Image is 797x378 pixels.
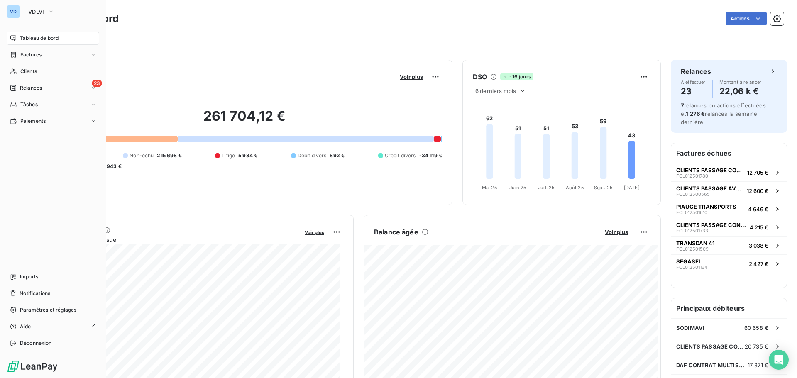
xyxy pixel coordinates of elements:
span: Non-échu [130,152,154,159]
span: FCL012501780 [676,173,708,178]
span: FCL012500565 [676,192,710,197]
span: Tâches [20,101,38,108]
span: -16 jours [500,73,533,80]
span: Imports [20,273,38,280]
h6: Factures échues [671,143,787,163]
button: Voir plus [602,228,631,236]
span: Chiffre d'affaires mensuel [47,235,299,244]
div: Open Intercom Messenger [769,350,789,370]
span: À effectuer [681,80,706,85]
span: 60 658 € [744,324,768,331]
span: 2 427 € [749,261,768,267]
span: Montant à relancer [719,80,762,85]
span: FCL012501733 [676,228,708,233]
tspan: Sept. 25 [594,185,613,190]
span: 215 698 € [157,152,181,159]
button: Voir plus [397,73,425,80]
span: Crédit divers [385,152,416,159]
span: 23 [92,80,102,87]
span: DAF CONTRAT MULTISUPPORT [676,362,748,368]
span: Tableau de bord [20,34,59,42]
span: Relances [20,84,42,92]
button: Voir plus [302,228,327,236]
span: 6 derniers mois [475,88,516,94]
span: 17 371 € [748,362,768,368]
span: Factures [20,51,42,59]
tspan: Août 25 [566,185,584,190]
div: VD [7,5,20,18]
span: relances ou actions effectuées et relancés la semaine dernière. [681,102,766,125]
tspan: [DATE] [624,185,640,190]
span: Paramètres et réglages [20,306,76,314]
span: 5 934 € [238,152,257,159]
span: TRANSDAN 41 [676,240,715,246]
span: Voir plus [400,73,423,80]
span: CLIENTS PASSAGE CONCESSION AVEC TVA [676,343,745,350]
span: -943 € [104,163,122,170]
tspan: Juil. 25 [538,185,555,190]
span: FCL012501509 [676,246,709,251]
span: 20 735 € [745,343,768,350]
button: SEGASELFCL0125011642 427 € [671,254,787,273]
span: Aide [20,323,31,330]
span: VDLVI [28,8,44,15]
img: Logo LeanPay [7,360,58,373]
button: CLIENTS PASSAGE CONCESSION AVEC TVAFCL0125017334 215 € [671,218,787,236]
h2: 261 704,12 € [47,108,442,133]
span: 3 038 € [749,242,768,249]
span: Voir plus [305,229,324,235]
span: FCL012501164 [676,265,707,270]
h4: 23 [681,85,706,98]
span: SODIMAVI [676,324,704,331]
tspan: Juin 25 [509,185,526,190]
span: PIAUGE TRANSPORTS [676,203,736,210]
h6: Principaux débiteurs [671,298,787,318]
span: 7 [681,102,684,109]
span: Déconnexion [20,339,52,347]
button: CLIENTS PASSAGE CONCESSION AVEC TVAFCL01250178012 705 € [671,163,787,181]
span: -34 119 € [419,152,442,159]
span: Litige [222,152,235,159]
button: CLIENTS PASSAGE AVEC TVAFCL01250056512 600 € [671,181,787,200]
span: 12 705 € [747,169,768,176]
button: PIAUGE TRANSPORTSFCL0125016104 646 € [671,200,787,218]
span: 1 276 € [686,110,705,117]
h6: Balance âgée [374,227,418,237]
span: CLIENTS PASSAGE CONCESSION AVEC TVA [676,222,746,228]
span: 4 646 € [748,206,768,212]
span: Clients [20,68,37,75]
h6: Relances [681,66,711,76]
button: TRANSDAN 41FCL0125015093 038 € [671,236,787,254]
a: Aide [7,320,99,333]
span: FCL012501610 [676,210,707,215]
tspan: Mai 25 [482,185,497,190]
span: SEGASEL [676,258,702,265]
span: CLIENTS PASSAGE AVEC TVA [676,185,743,192]
button: Actions [726,12,767,25]
span: 892 € [330,152,345,159]
span: 4 215 € [750,224,768,231]
span: CLIENTS PASSAGE CONCESSION AVEC TVA [676,167,744,173]
span: 12 600 € [747,188,768,194]
span: Voir plus [605,229,628,235]
span: Notifications [20,290,50,297]
h4: 22,06 k € [719,85,762,98]
h6: DSO [473,72,487,82]
span: Débit divers [298,152,327,159]
span: Paiements [20,117,46,125]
